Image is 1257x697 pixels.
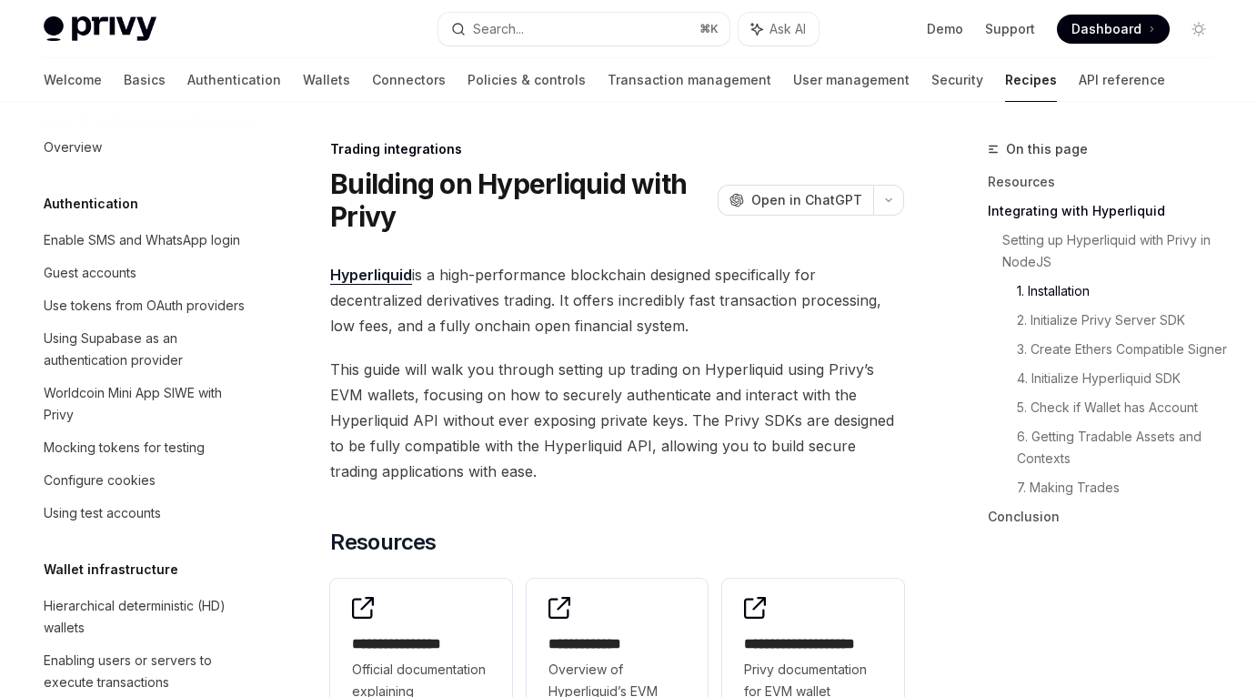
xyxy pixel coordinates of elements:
a: Using Supabase as an authentication provider [29,322,262,377]
a: Using test accounts [29,497,262,530]
h5: Wallet infrastructure [44,559,178,581]
a: 3. Create Ethers Compatible Signer [1017,335,1228,364]
a: Dashboard [1057,15,1170,44]
div: Configure cookies [44,470,156,491]
span: is a high-performance blockchain designed specifically for decentralized derivatives trading. It ... [330,262,904,338]
a: 1. Installation [1017,277,1228,306]
a: Use tokens from OAuth providers [29,289,262,322]
a: 6. Getting Tradable Assets and Contexts [1017,422,1228,473]
a: 4. Initialize Hyperliquid SDK [1017,364,1228,393]
a: 7. Making Trades [1017,473,1228,502]
h5: Authentication [44,193,138,215]
a: Welcome [44,58,102,102]
span: Open in ChatGPT [751,191,862,209]
button: Toggle dark mode [1184,15,1213,44]
a: Overview [29,131,262,164]
h1: Building on Hyperliquid with Privy [330,167,710,233]
span: On this page [1006,138,1088,160]
span: Ask AI [769,20,806,38]
div: Mocking tokens for testing [44,437,205,459]
a: Guest accounts [29,257,262,289]
div: Use tokens from OAuth providers [44,295,245,317]
a: Worldcoin Mini App SIWE with Privy [29,377,262,431]
div: Hierarchical deterministic (HD) wallets [44,595,251,639]
a: Conclusion [988,502,1228,531]
div: Using test accounts [44,502,161,524]
a: Mocking tokens for testing [29,431,262,464]
a: Resources [988,167,1228,197]
a: User management [793,58,910,102]
a: Enable SMS and WhatsApp login [29,224,262,257]
button: Search...⌘K [438,13,729,45]
a: Hierarchical deterministic (HD) wallets [29,590,262,644]
a: Demo [927,20,963,38]
a: API reference [1079,58,1165,102]
a: Configure cookies [29,464,262,497]
a: Setting up Hyperliquid with Privy in NodeJS [1002,226,1228,277]
div: Trading integrations [330,140,904,158]
a: Integrating with Hyperliquid [988,197,1228,226]
div: Enabling users or servers to execute transactions [44,650,251,693]
a: Basics [124,58,166,102]
a: 2. Initialize Privy Server SDK [1017,306,1228,335]
button: Open in ChatGPT [718,185,873,216]
div: Search... [473,18,524,40]
a: Authentication [187,58,281,102]
div: Using Supabase as an authentication provider [44,328,251,371]
span: ⌘ K [699,22,719,36]
span: This guide will walk you through setting up trading on Hyperliquid using Privy’s EVM wallets, foc... [330,357,904,484]
a: Hyperliquid [330,266,412,285]
a: Security [931,58,983,102]
span: Dashboard [1071,20,1141,38]
span: Resources [330,528,437,557]
div: Overview [44,136,102,158]
a: Connectors [372,58,446,102]
img: light logo [44,16,156,42]
a: Policies & controls [468,58,586,102]
div: Worldcoin Mini App SIWE with Privy [44,382,251,426]
a: Transaction management [608,58,771,102]
a: Support [985,20,1035,38]
a: Recipes [1005,58,1057,102]
div: Guest accounts [44,262,136,284]
a: Wallets [303,58,350,102]
button: Ask AI [739,13,819,45]
a: 5. Check if Wallet has Account [1017,393,1228,422]
div: Enable SMS and WhatsApp login [44,229,240,251]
